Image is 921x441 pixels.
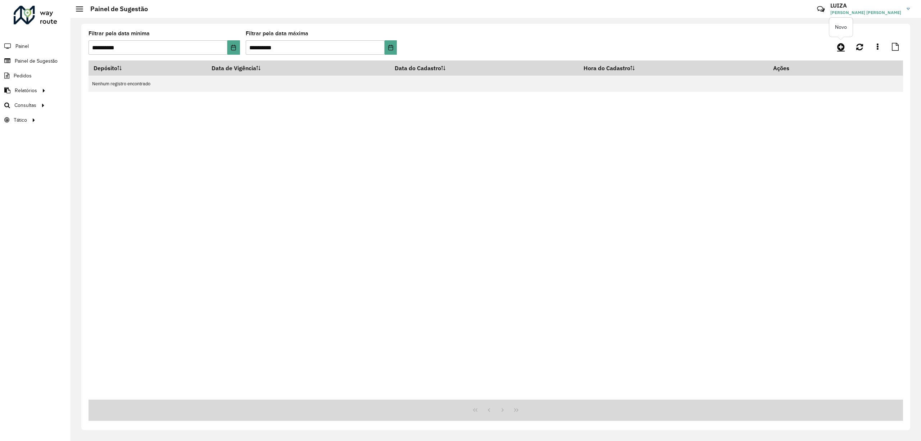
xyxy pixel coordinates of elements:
[14,102,36,109] span: Consultas
[579,60,768,76] th: Hora do Cadastro
[829,18,853,37] div: Novo
[15,87,37,94] span: Relatórios
[227,40,240,55] button: Choose Date
[15,42,29,50] span: Painel
[14,72,32,80] span: Pedidos
[390,60,579,76] th: Data do Cadastro
[89,76,903,92] td: Nenhum registro encontrado
[830,9,901,16] span: [PERSON_NAME] [PERSON_NAME]
[813,1,829,17] a: Contato Rápido
[768,60,812,76] th: Ações
[830,2,901,9] h3: LUIZA
[14,116,27,124] span: Tático
[89,60,207,76] th: Depósito
[83,5,148,13] h2: Painel de Sugestão
[15,57,58,65] span: Painel de Sugestão
[385,40,397,55] button: Choose Date
[246,29,308,38] label: Filtrar pela data máxima
[89,29,150,38] label: Filtrar pela data mínima
[207,60,390,76] th: Data de Vigência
